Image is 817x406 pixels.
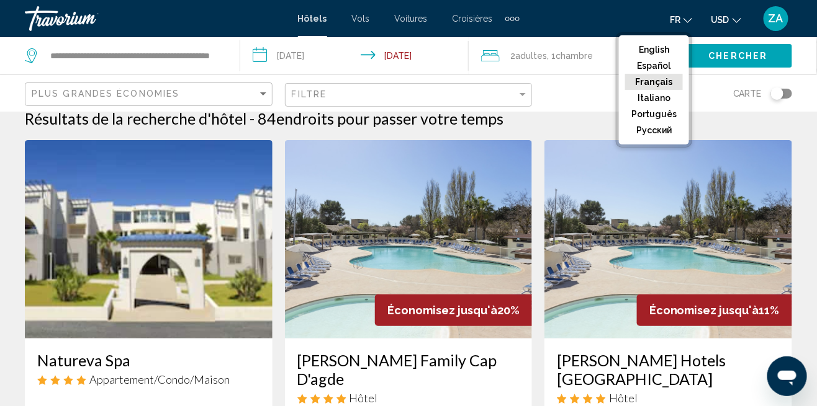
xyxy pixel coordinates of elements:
[250,109,255,128] span: -
[625,106,683,122] button: Português
[548,47,594,64] span: , 1
[37,373,260,386] div: 4 star Apartment
[625,42,683,58] button: English
[625,90,683,106] button: Italiano
[469,37,684,74] button: Travelers: 2 adults, 0 children
[276,109,503,128] span: endroits pour passer votre temps
[375,294,532,326] div: 20%
[240,37,468,74] button: Check-in date: Jul 25, 2026 Check-out date: Aug 8, 2026
[625,74,683,90] button: Français
[25,6,286,31] a: Travorium
[37,351,260,369] a: Natureva Spa
[285,82,533,108] button: Filter
[89,373,230,386] span: Appartement/Condo/Maison
[453,14,493,24] a: Croisières
[670,15,680,25] span: fr
[556,51,594,61] span: Chambre
[762,88,792,99] button: Toggle map
[352,14,370,24] a: Vols
[557,351,780,388] a: [PERSON_NAME] Hotels [GEOGRAPHIC_DATA]
[285,140,533,338] img: Hotel image
[258,109,503,128] h2: 84
[557,391,780,405] div: 4 star Hotel
[516,51,548,61] span: Adultes
[387,304,497,317] span: Économisez jusqu'à
[625,122,683,138] button: русский
[609,391,638,405] span: Hôtel
[505,9,520,29] button: Extra navigation items
[709,51,768,61] span: Chercher
[760,6,792,32] button: User Menu
[25,140,273,338] img: Hotel image
[711,15,729,25] span: USD
[544,140,792,338] img: Hotel image
[395,14,428,24] a: Voitures
[625,58,683,74] button: Español
[32,89,179,99] span: Plus grandes économies
[637,294,792,326] div: 11%
[292,89,327,99] span: Filtre
[649,304,759,317] span: Économisez jusqu'à
[25,109,246,128] h1: Résultats de la recherche d'hôtel
[670,11,692,29] button: Change language
[733,85,762,102] span: Carte
[511,47,548,64] span: 2
[32,89,269,100] mat-select: Sort by
[298,14,327,24] a: Hôtels
[297,351,520,388] a: [PERSON_NAME] Family Cap D'agde
[684,44,792,67] button: Chercher
[769,12,783,25] span: ZA
[297,391,520,405] div: 4 star Hotel
[767,356,807,396] iframe: Bouton de lancement de la fenêtre de messagerie
[350,391,378,405] span: Hôtel
[711,11,741,29] button: Change currency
